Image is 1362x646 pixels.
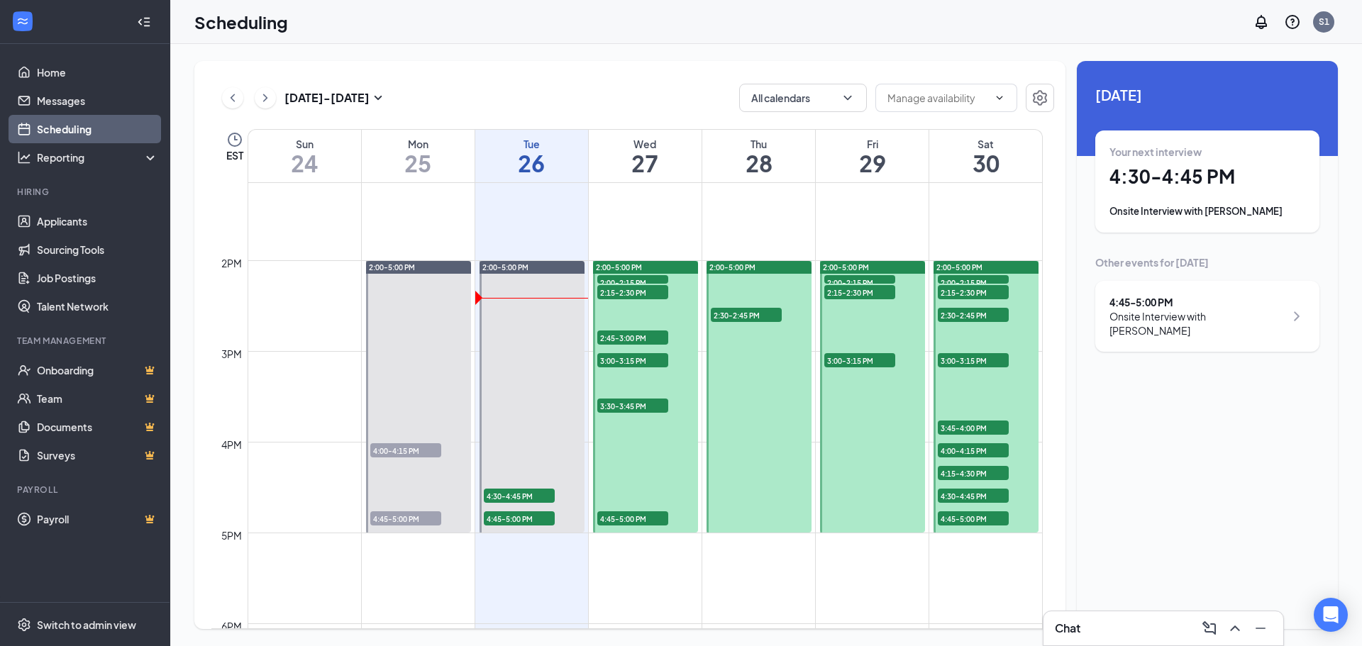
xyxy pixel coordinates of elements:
[484,511,555,525] span: 4:45-5:00 PM
[1026,84,1054,112] button: Settings
[362,130,475,182] a: August 25, 2025
[841,91,855,105] svg: ChevronDown
[37,292,158,321] a: Talent Network
[37,413,158,441] a: DocumentsCrown
[218,528,245,543] div: 5pm
[1109,165,1305,189] h1: 4:30 - 4:45 PM
[484,489,555,503] span: 4:30-4:45 PM
[1109,309,1285,338] div: Onsite Interview with [PERSON_NAME]
[1224,617,1246,640] button: ChevronUp
[37,87,158,115] a: Messages
[17,335,155,347] div: Team Management
[929,130,1042,182] a: August 30, 2025
[1227,620,1244,637] svg: ChevronUp
[284,90,370,106] h3: [DATE] - [DATE]
[37,441,158,469] a: SurveysCrown
[37,618,136,632] div: Switch to admin view
[929,151,1042,175] h1: 30
[1031,89,1048,106] svg: Settings
[194,10,288,34] h1: Scheduling
[816,137,929,151] div: Fri
[938,443,1009,457] span: 4:00-4:15 PM
[226,148,243,162] span: EST
[816,151,929,175] h1: 29
[37,384,158,413] a: TeamCrown
[218,255,245,271] div: 2pm
[816,130,929,182] a: August 29, 2025
[218,618,245,634] div: 6pm
[370,89,387,106] svg: SmallChevronDown
[37,150,159,165] div: Reporting
[994,92,1005,104] svg: ChevronDown
[1109,145,1305,159] div: Your next interview
[37,505,158,533] a: PayrollCrown
[255,87,276,108] button: ChevronRight
[597,330,668,345] span: 2:45-3:00 PM
[1284,13,1301,30] svg: QuestionInfo
[936,262,982,272] span: 2:00-5:00 PM
[248,130,361,182] a: August 24, 2025
[37,235,158,264] a: Sourcing Tools
[597,399,668,413] span: 3:30-3:45 PM
[597,353,668,367] span: 3:00-3:15 PM
[929,137,1042,151] div: Sat
[482,262,528,272] span: 2:00-5:00 PM
[1288,308,1305,325] svg: ChevronRight
[597,511,668,525] span: 4:45-5:00 PM
[226,131,243,148] svg: Clock
[137,15,151,29] svg: Collapse
[1201,620,1218,637] svg: ComposeMessage
[362,151,475,175] h1: 25
[222,87,243,108] button: ChevronLeft
[37,264,158,292] a: Job Postings
[475,151,588,175] h1: 26
[824,285,895,299] span: 2:15-2:30 PM
[475,130,588,182] a: August 26, 2025
[824,275,895,289] span: 2:00-2:15 PM
[739,84,867,112] button: All calendarsChevronDown
[938,308,1009,322] span: 2:30-2:45 PM
[1095,255,1319,269] div: Other events for [DATE]
[369,262,415,272] span: 2:00-5:00 PM
[823,262,869,272] span: 2:00-5:00 PM
[711,308,782,322] span: 2:30-2:45 PM
[258,89,272,106] svg: ChevronRight
[938,275,1009,289] span: 2:00-2:15 PM
[589,130,702,182] a: August 27, 2025
[1319,16,1329,28] div: S1
[37,58,158,87] a: Home
[370,443,441,457] span: 4:00-4:15 PM
[218,346,245,362] div: 3pm
[824,353,895,367] span: 3:00-3:15 PM
[709,262,755,272] span: 2:00-5:00 PM
[37,207,158,235] a: Applicants
[16,14,30,28] svg: WorkstreamLogo
[1095,84,1319,106] span: [DATE]
[362,137,475,151] div: Mon
[938,489,1009,503] span: 4:30-4:45 PM
[938,353,1009,367] span: 3:00-3:15 PM
[17,186,155,198] div: Hiring
[702,137,815,151] div: Thu
[1253,13,1270,30] svg: Notifications
[370,511,441,525] span: 4:45-5:00 PM
[597,285,668,299] span: 2:15-2:30 PM
[17,150,31,165] svg: Analysis
[938,511,1009,525] span: 4:45-5:00 PM
[17,618,31,632] svg: Settings
[248,137,361,151] div: Sun
[596,262,642,272] span: 2:00-5:00 PM
[1109,204,1305,218] div: Onsite Interview with [PERSON_NAME]
[475,137,588,151] div: Tue
[702,130,815,182] a: August 28, 2025
[37,356,158,384] a: OnboardingCrown
[938,285,1009,299] span: 2:15-2:30 PM
[1252,620,1269,637] svg: Minimize
[248,151,361,175] h1: 24
[589,137,702,151] div: Wed
[226,89,240,106] svg: ChevronLeft
[17,484,155,496] div: Payroll
[1314,598,1348,632] div: Open Intercom Messenger
[887,90,988,106] input: Manage availability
